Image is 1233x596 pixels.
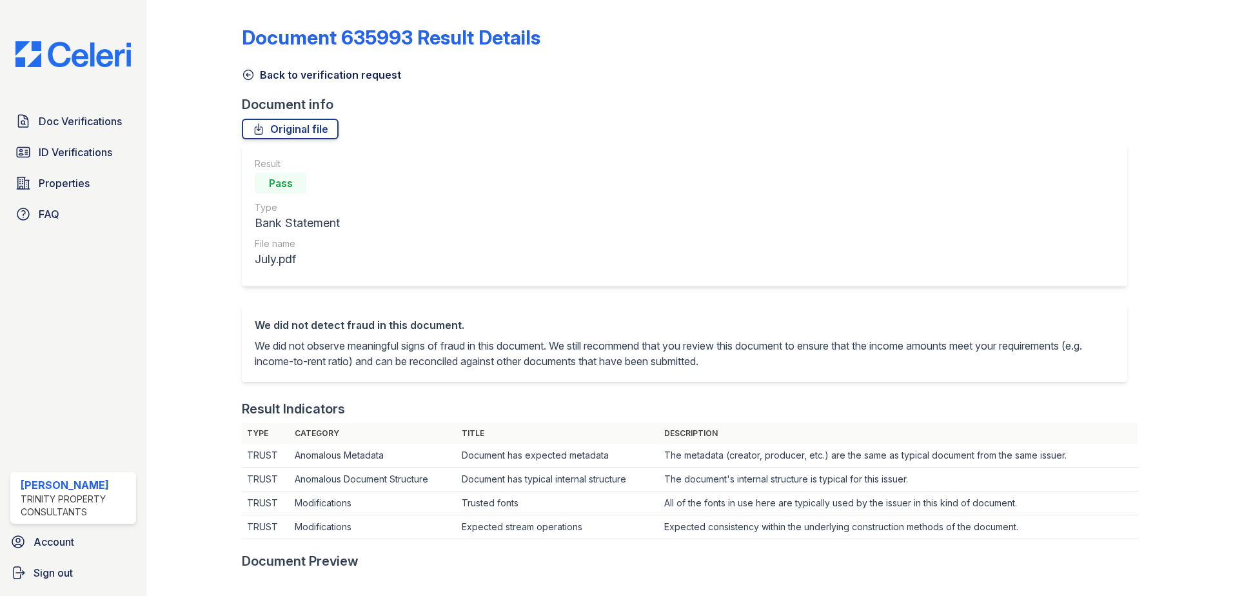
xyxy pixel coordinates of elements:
a: Document 635993 Result Details [242,26,540,49]
div: July.pdf [255,250,340,268]
a: Original file [242,119,339,139]
th: Category [290,423,457,444]
div: Result [255,157,340,170]
td: All of the fonts in use here are typically used by the issuer in this kind of document. [659,492,1138,515]
span: Properties [39,175,90,191]
a: Account [5,529,141,555]
th: Description [659,423,1138,444]
td: Modifications [290,515,457,539]
img: CE_Logo_Blue-a8612792a0a2168367f1c8372b55b34899dd931a85d93a1a3d3e32e68fde9ad4.png [5,41,141,67]
a: Back to verification request [242,67,401,83]
th: Title [457,423,659,444]
a: Sign out [5,560,141,586]
td: Anomalous Document Structure [290,468,457,492]
div: Pass [255,173,306,194]
td: Modifications [290,492,457,515]
div: Document info [242,95,1138,114]
span: Doc Verifications [39,114,122,129]
div: We did not detect fraud in this document. [255,317,1114,333]
a: Doc Verifications [10,108,136,134]
a: FAQ [10,201,136,227]
td: Expected consistency within the underlying construction methods of the document. [659,515,1138,539]
p: We did not observe meaningful signs of fraud in this document. We still recommend that you review... [255,338,1114,369]
td: The document's internal structure is typical for this issuer. [659,468,1138,492]
td: TRUST [242,468,290,492]
div: Type [255,201,340,214]
a: ID Verifications [10,139,136,165]
div: Bank Statement [255,214,340,232]
div: Result Indicators [242,400,345,418]
span: FAQ [39,206,59,222]
div: [PERSON_NAME] [21,477,131,493]
td: TRUST [242,444,290,468]
div: Document Preview [242,552,359,570]
td: The metadata (creator, producer, etc.) are the same as typical document from the same issuer. [659,444,1138,468]
th: Type [242,423,290,444]
div: File name [255,237,340,250]
a: Properties [10,170,136,196]
td: TRUST [242,515,290,539]
td: Document has typical internal structure [457,468,659,492]
td: Trusted fonts [457,492,659,515]
td: Anomalous Metadata [290,444,457,468]
span: Sign out [34,565,73,581]
td: Expected stream operations [457,515,659,539]
span: Account [34,534,74,550]
div: Trinity Property Consultants [21,493,131,519]
td: TRUST [242,492,290,515]
td: Document has expected metadata [457,444,659,468]
span: ID Verifications [39,144,112,160]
